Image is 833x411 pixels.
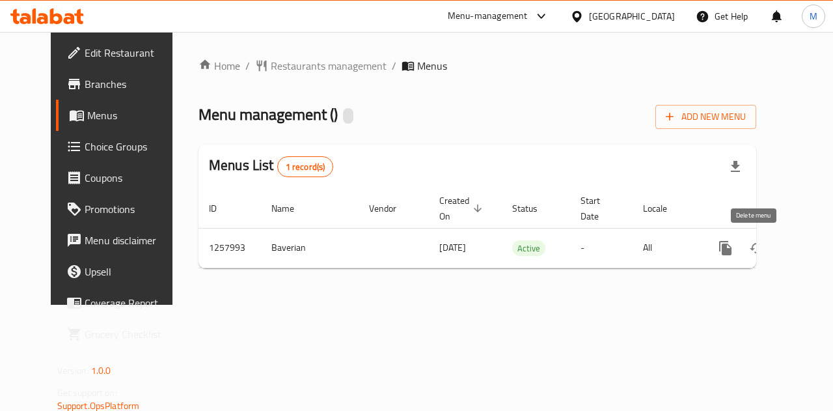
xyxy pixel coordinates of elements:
span: Name [271,201,311,216]
a: Edit Restaurant [56,37,190,68]
li: / [392,58,396,74]
span: Locale [643,201,684,216]
span: Menus [87,107,180,123]
span: Status [512,201,554,216]
span: [DATE] [439,239,466,256]
a: Branches [56,68,190,100]
a: Menus [56,100,190,131]
span: Start Date [580,193,617,224]
td: Baverian [261,228,359,268]
span: 1 record(s) [278,161,333,173]
a: Coupons [56,162,190,193]
h2: Menus List [209,156,333,177]
div: Export file [720,151,751,182]
a: Grocery Checklist [56,319,190,350]
td: 1257993 [198,228,261,268]
span: Coverage Report [85,295,180,311]
span: Grocery Checklist [85,326,180,342]
span: Choice Groups [85,139,180,154]
span: Add New Menu [666,109,746,125]
span: Version: [57,362,89,379]
span: Active [512,241,545,256]
span: Menu management ( ) [198,100,338,129]
span: Branches [85,76,180,92]
td: - [570,228,633,268]
span: 1.0.0 [91,362,111,379]
div: Total records count [277,156,334,177]
td: All [633,228,700,268]
button: Add New Menu [655,105,756,129]
span: M [810,9,817,23]
a: Home [198,58,240,74]
a: Coverage Report [56,287,190,319]
span: Menu disclaimer [85,233,180,248]
a: Restaurants management [255,58,387,74]
span: Created On [439,193,486,224]
span: Coupons [85,170,180,186]
a: Promotions [56,193,190,225]
li: / [245,58,250,74]
span: ID [209,201,234,216]
nav: breadcrumb [198,58,756,74]
button: more [710,233,741,264]
span: Vendor [369,201,413,216]
div: Active [512,240,545,256]
span: Get support on: [57,384,117,401]
a: Upsell [56,256,190,287]
button: Change Status [741,233,772,264]
span: Promotions [85,201,180,217]
span: Upsell [85,264,180,279]
span: Restaurants management [271,58,387,74]
span: Menus [417,58,447,74]
a: Menu disclaimer [56,225,190,256]
a: Choice Groups [56,131,190,162]
div: [GEOGRAPHIC_DATA] [589,9,675,23]
span: Edit Restaurant [85,45,180,61]
div: Menu-management [448,8,528,24]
